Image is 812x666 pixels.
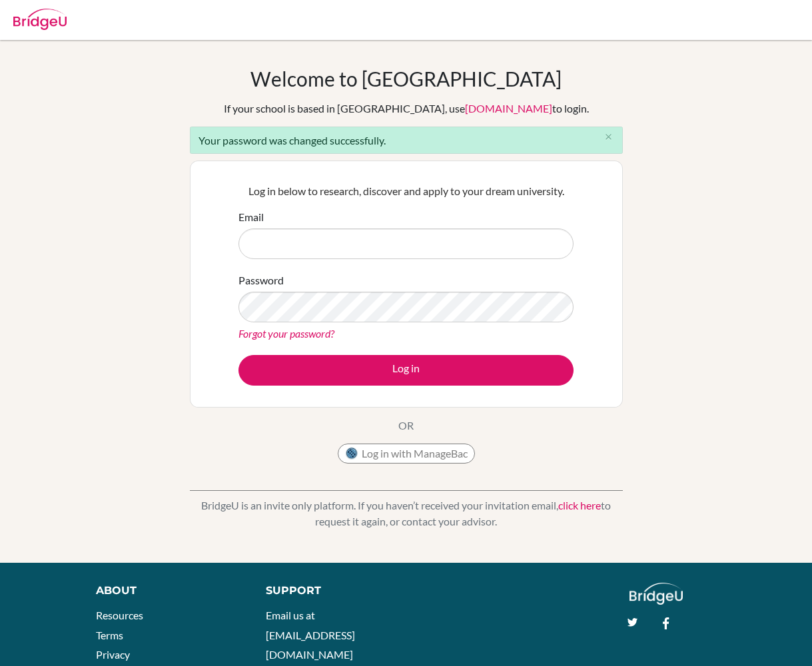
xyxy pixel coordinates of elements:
[238,355,574,386] button: Log in
[238,272,284,288] label: Password
[96,609,143,621] a: Resources
[190,127,623,154] div: Your password was changed successfully.
[338,444,475,464] button: Log in with ManageBac
[238,183,574,199] p: Log in below to research, discover and apply to your dream university.
[629,583,683,605] img: logo_white@2x-f4f0deed5e89b7ecb1c2cc34c3e3d731f90f0f143d5ea2071677605dd97b5244.png
[465,102,552,115] a: [DOMAIN_NAME]
[96,583,236,599] div: About
[96,648,130,661] a: Privacy
[224,101,589,117] div: If your school is based in [GEOGRAPHIC_DATA], use to login.
[266,583,393,599] div: Support
[238,209,264,225] label: Email
[250,67,562,91] h1: Welcome to [GEOGRAPHIC_DATA]
[238,327,334,340] a: Forgot your password?
[558,499,601,511] a: click here
[604,132,613,142] i: close
[266,609,355,661] a: Email us at [EMAIL_ADDRESS][DOMAIN_NAME]
[13,9,67,30] img: Bridge-U
[596,127,622,147] button: Close
[96,629,123,641] a: Terms
[398,418,414,434] p: OR
[190,498,623,529] p: BridgeU is an invite only platform. If you haven’t received your invitation email, to request it ...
